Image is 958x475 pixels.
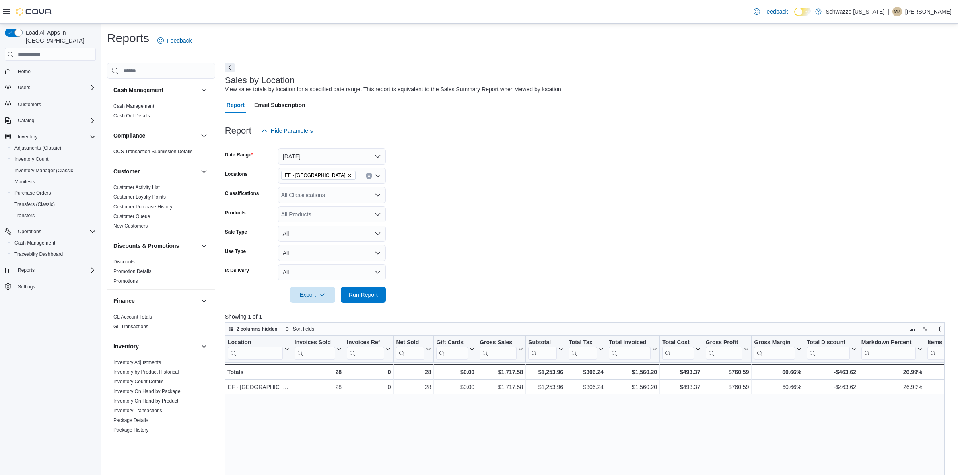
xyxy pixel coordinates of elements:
[8,165,99,176] button: Inventory Manager (Classic)
[14,100,44,109] a: Customers
[11,249,96,259] span: Traceabilty Dashboard
[113,214,150,219] a: Customer Queue
[113,103,154,109] span: Cash Management
[11,238,58,248] a: Cash Management
[705,382,749,392] div: $760.59
[282,324,317,334] button: Sort fields
[295,339,335,347] div: Invoices Sold
[609,339,651,360] div: Total Invoiced
[2,82,99,93] button: Users
[11,166,96,175] span: Inventory Manager (Classic)
[826,7,884,16] p: Schwazze [US_STATE]
[225,171,248,177] label: Locations
[113,314,152,320] span: GL Account Totals
[528,339,557,360] div: Subtotal
[436,382,474,392] div: $0.00
[228,382,289,392] div: EF - [GEOGRAPHIC_DATA]
[8,176,99,187] button: Manifests
[113,427,148,433] a: Package History
[436,367,474,377] div: $0.00
[8,199,99,210] button: Transfers (Classic)
[11,154,52,164] a: Inventory Count
[295,382,342,392] div: 28
[861,382,922,392] div: 26.99%
[167,37,192,45] span: Feedback
[113,149,193,154] a: OCS Transaction Submission Details
[8,187,99,199] button: Purchase Orders
[113,204,173,210] a: Customer Purchase History
[107,183,215,234] div: Customer
[705,339,742,360] div: Gross Profit
[806,339,849,360] div: Total Discount
[892,7,902,16] div: Mengistu Zebulun
[609,339,651,347] div: Total Invoiced
[609,367,657,377] div: $1,560.20
[11,188,54,198] a: Purchase Orders
[18,84,30,91] span: Users
[528,382,563,392] div: $1,253.96
[199,85,209,95] button: Cash Management
[113,369,179,375] span: Inventory by Product Historical
[11,143,96,153] span: Adjustments (Classic)
[113,259,135,265] a: Discounts
[920,324,930,334] button: Display options
[113,324,148,329] a: GL Transactions
[107,257,215,289] div: Discounts & Promotions
[113,113,150,119] span: Cash Out Details
[14,167,75,174] span: Inventory Manager (Classic)
[933,324,943,334] button: Enter fullscreen
[480,382,523,392] div: $1,717.58
[107,147,215,160] div: Compliance
[14,240,55,246] span: Cash Management
[807,382,856,392] div: -$463.62
[436,339,468,347] div: Gift Cards
[806,339,856,360] button: Total Discount
[11,249,66,259] a: Traceabilty Dashboard
[347,173,352,178] button: Remove EF - South Boulder from selection in this group
[11,143,64,153] a: Adjustments (Classic)
[199,167,209,176] button: Customer
[375,173,381,179] button: Open list of options
[2,131,99,142] button: Inventory
[14,132,96,142] span: Inventory
[113,369,179,375] a: Inventory by Product Historical
[14,83,96,93] span: Users
[18,101,41,108] span: Customers
[14,156,49,162] span: Inventory Count
[528,367,563,377] div: $1,253.96
[528,339,557,347] div: Subtotal
[907,324,917,334] button: Keyboard shortcuts
[16,8,52,16] img: Cova
[5,62,96,313] nav: Complex example
[281,171,356,180] span: EF - South Boulder
[480,339,517,360] div: Gross Sales
[295,339,342,360] button: Invoices Sold
[113,132,145,140] h3: Compliance
[662,382,700,392] div: $493.37
[254,97,305,113] span: Email Subscription
[278,148,386,165] button: [DATE]
[18,284,35,290] span: Settings
[113,167,140,175] h3: Customer
[569,382,604,392] div: $306.24
[14,83,33,93] button: Users
[113,194,166,200] a: Customer Loyalty Points
[199,241,209,251] button: Discounts & Promotions
[11,188,96,198] span: Purchase Orders
[347,382,391,392] div: 0
[14,66,96,76] span: Home
[113,359,161,366] span: Inventory Adjustments
[290,287,335,303] button: Export
[14,251,63,257] span: Traceabilty Dashboard
[2,281,99,292] button: Settings
[662,339,700,360] button: Total Cost
[154,33,195,49] a: Feedback
[11,177,38,187] a: Manifests
[14,212,35,219] span: Transfers
[375,192,381,198] button: Open list of options
[480,339,523,360] button: Gross Sales
[806,367,856,377] div: -$463.62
